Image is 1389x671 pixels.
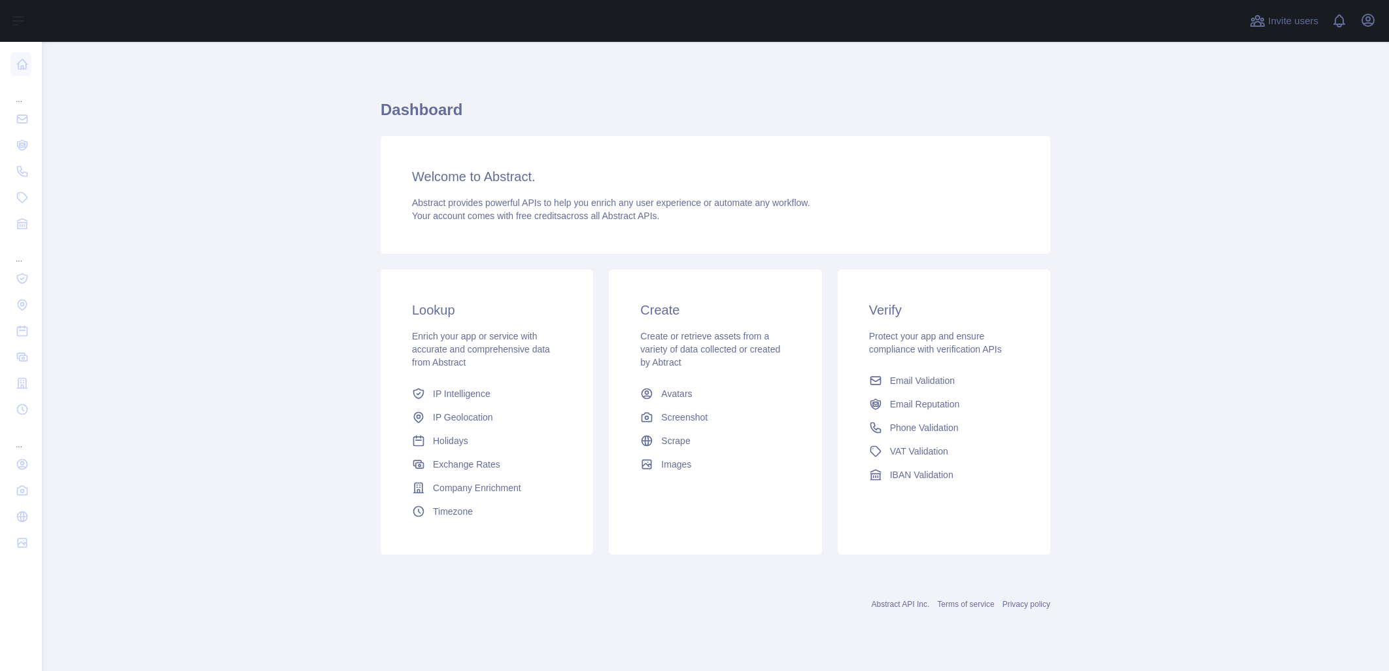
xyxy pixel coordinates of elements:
[890,445,948,458] span: VAT Validation
[412,211,659,221] span: Your account comes with across all Abstract APIs.
[412,331,550,368] span: Enrich your app or service with accurate and comprehensive data from Abstract
[433,387,490,400] span: IP Intelligence
[407,476,567,500] a: Company Enrichment
[10,424,31,450] div: ...
[635,429,795,453] a: Scrape
[635,453,795,476] a: Images
[640,301,790,319] h3: Create
[433,411,493,424] span: IP Geolocation
[864,439,1024,463] a: VAT Validation
[433,458,500,471] span: Exchange Rates
[10,238,31,264] div: ...
[864,392,1024,416] a: Email Reputation
[864,416,1024,439] a: Phone Validation
[864,369,1024,392] a: Email Validation
[407,500,567,523] a: Timezone
[890,398,960,411] span: Email Reputation
[407,382,567,405] a: IP Intelligence
[872,600,930,609] a: Abstract API Inc.
[869,331,1002,354] span: Protect your app and ensure compliance with verification APIs
[661,458,691,471] span: Images
[433,481,521,494] span: Company Enrichment
[661,434,690,447] span: Scrape
[890,374,955,387] span: Email Validation
[1003,600,1050,609] a: Privacy policy
[864,463,1024,487] a: IBAN Validation
[1247,10,1321,31] button: Invite users
[635,405,795,429] a: Screenshot
[635,382,795,405] a: Avatars
[869,301,1019,319] h3: Verify
[661,387,692,400] span: Avatars
[412,198,810,208] span: Abstract provides powerful APIs to help you enrich any user experience or automate any workflow.
[661,411,708,424] span: Screenshot
[516,211,561,221] span: free credits
[407,429,567,453] a: Holidays
[412,167,1019,186] h3: Welcome to Abstract.
[407,453,567,476] a: Exchange Rates
[890,421,959,434] span: Phone Validation
[412,301,562,319] h3: Lookup
[433,505,473,518] span: Timezone
[433,434,468,447] span: Holidays
[890,468,953,481] span: IBAN Validation
[407,405,567,429] a: IP Geolocation
[937,600,994,609] a: Terms of service
[1268,14,1318,29] span: Invite users
[381,99,1050,131] h1: Dashboard
[640,331,780,368] span: Create or retrieve assets from a variety of data collected or created by Abtract
[10,78,31,105] div: ...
